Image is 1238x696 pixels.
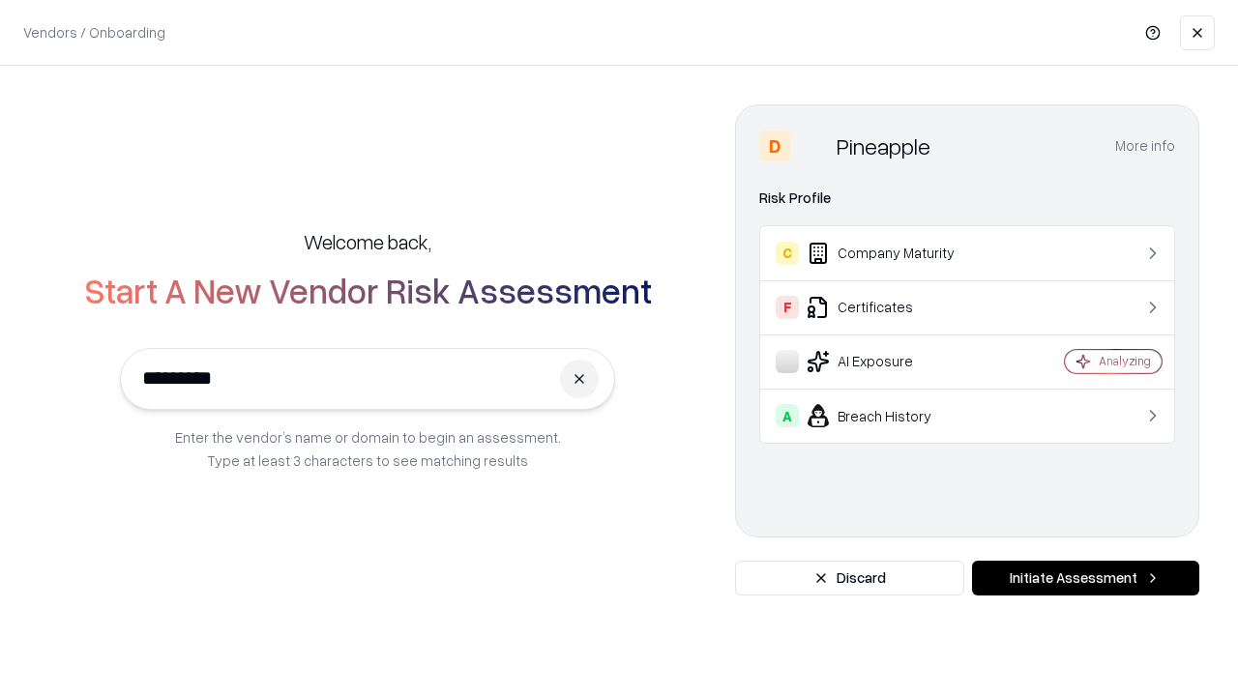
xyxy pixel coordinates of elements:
[837,130,930,161] div: Pineapple
[776,296,1007,319] div: Certificates
[759,187,1175,210] div: Risk Profile
[776,242,1007,265] div: Company Maturity
[84,271,652,309] h2: Start A New Vendor Risk Assessment
[759,130,790,161] div: D
[1115,129,1175,163] button: More info
[175,425,561,472] p: Enter the vendor’s name or domain to begin an assessment. Type at least 3 characters to see match...
[776,242,799,265] div: C
[798,130,829,161] img: Pineapple
[304,228,431,255] h5: Welcome back,
[776,404,1007,427] div: Breach History
[776,296,799,319] div: F
[735,561,964,595] button: Discard
[776,404,799,427] div: A
[23,22,165,43] p: Vendors / Onboarding
[1099,353,1151,369] div: Analyzing
[972,561,1199,595] button: Initiate Assessment
[776,350,1007,373] div: AI Exposure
